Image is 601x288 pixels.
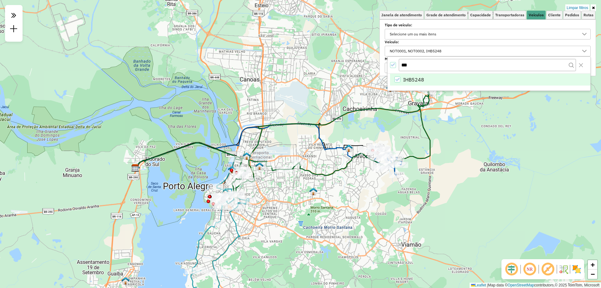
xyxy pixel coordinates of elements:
span: | [487,283,488,287]
span: Capacidade [470,13,491,17]
label: Motorista: [385,56,591,62]
em: Clique aqui para maximizar o painel [8,9,20,22]
a: Nova sessão e pesquisa [8,23,20,37]
a: Zoom out [588,270,597,279]
img: Guaíba [121,277,130,285]
img: 2453 - Warecloud Vera Cruz [386,84,394,92]
a: Leaflet [471,283,486,287]
img: CDD [228,165,236,174]
span: Ocultar deslocamento [504,262,519,277]
span: Grade de atendimento [426,13,466,17]
span: Pedidos [565,13,579,17]
div: Map data © contributors,© 2025 TomTom, Microsoft [470,283,601,288]
img: Warecloud Floresta [255,162,264,170]
span: IHB5248 [403,76,424,83]
img: 2466 - Warecloud Alvorada [345,144,353,152]
img: Fluxo de ruas [558,264,568,274]
span: Exibir rótulo [540,262,555,277]
span: Ocultar NR [522,262,537,277]
span: Transportadoras [495,13,524,17]
span: − [591,270,595,278]
a: Ocultar filtros [591,4,596,11]
span: Cliente [548,13,561,17]
a: OpenStreetMap [508,283,534,287]
label: Veículo: [385,39,591,45]
img: 712 UDC Light Floresta [309,187,317,196]
button: Close [576,60,586,70]
span: Veículos [529,13,544,17]
ul: Option List [388,74,590,86]
a: Zoom in [588,260,597,270]
li: IHB5248 [390,74,590,86]
div: NOT0001, NOT0002, IHB5248 [388,46,444,56]
label: Tipo de veículo: [385,22,591,28]
div: All items selected [390,62,396,68]
a: Limpar filtros [565,4,589,11]
img: 701 UDC Full Norte [243,152,251,160]
span: Rotas [583,13,593,17]
span: + [591,261,595,269]
img: CDD Porto Alegre [131,164,139,172]
div: Selecione um ou mais itens [388,29,439,39]
span: Janela de atendimento [381,13,422,17]
img: Exibir/Ocultar setores [572,264,582,274]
